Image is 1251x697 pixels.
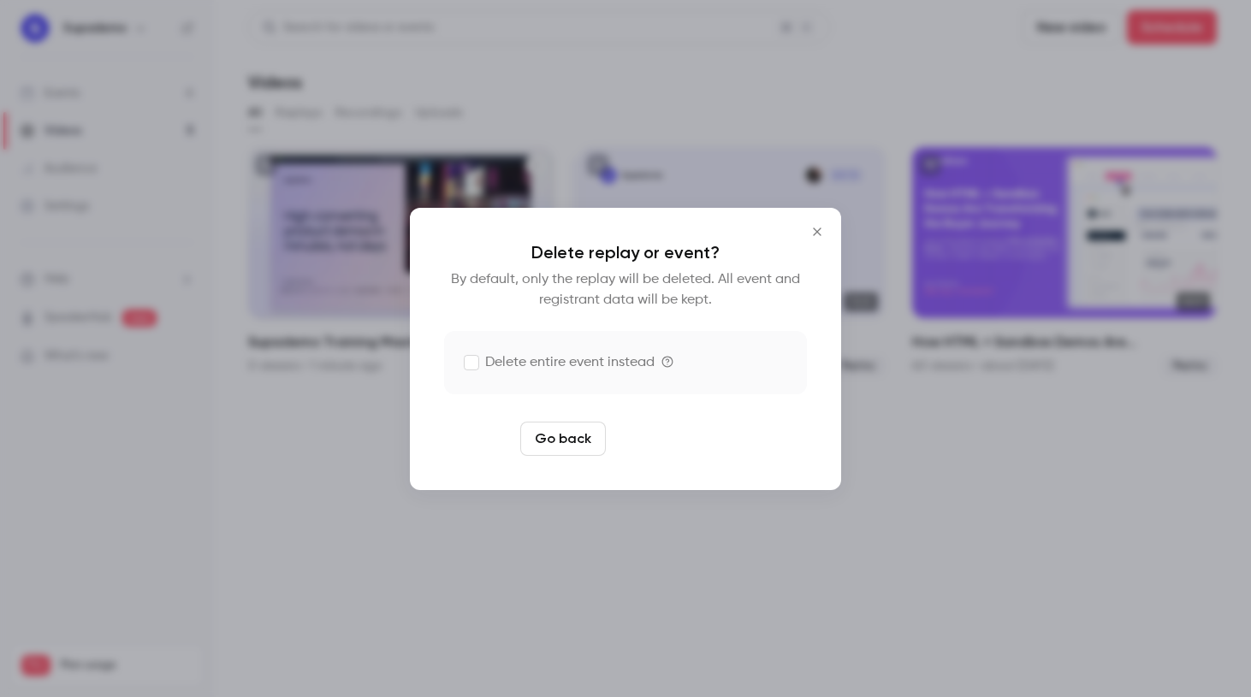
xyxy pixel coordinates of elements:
[800,215,834,249] button: Close
[465,352,655,373] label: Delete entire event instead
[520,422,606,456] button: Go back
[444,269,807,310] p: By default, only the replay will be deleted. All event and registrant data will be kept.
[613,422,732,456] button: Delete replay
[444,242,807,263] p: Delete replay or event?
